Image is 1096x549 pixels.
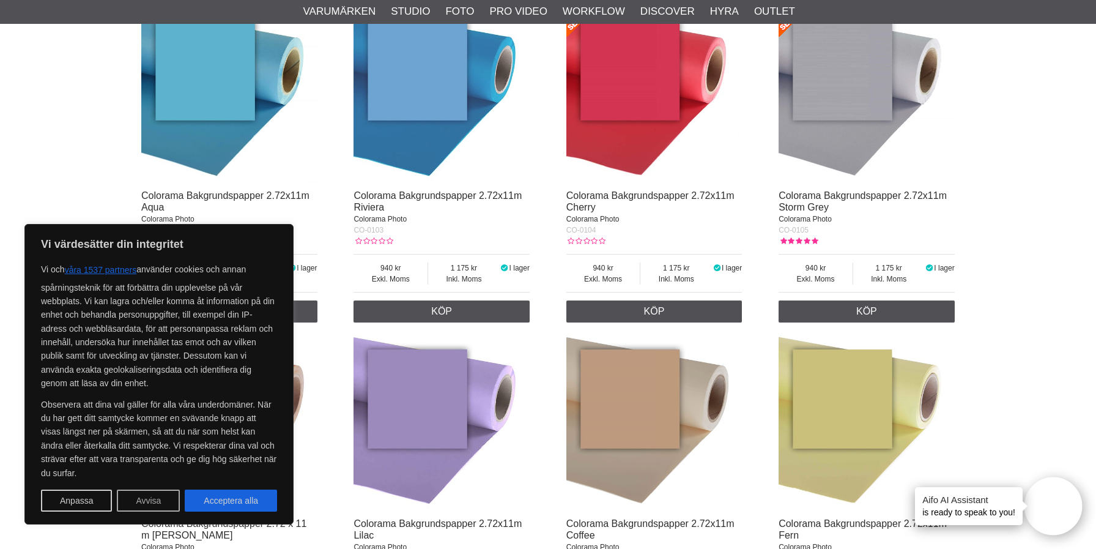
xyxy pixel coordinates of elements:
button: våra 1537 partners [65,259,137,281]
i: I lager [925,264,935,272]
img: Colorama Bakgrundspapper 2.72x11m Aqua [141,6,317,182]
p: Observera att dina val gäller för alla våra underdomäner. När du har gett ditt samtycke kommer en... [41,398,277,480]
span: 940 [354,263,428,274]
span: 940 [779,263,853,274]
a: Köp [779,301,955,323]
img: Colorama Bakgrundspapper 2.72x11m Fern [779,335,955,511]
a: Köp [566,301,742,323]
span: I lager [934,264,954,272]
div: is ready to speak to you! [915,487,1023,525]
span: I lager [297,264,317,272]
a: Varumärken [303,4,376,20]
span: CO-0104 [566,226,596,234]
img: Colorama Bakgrundspapper 2.72x11m Coffee [566,335,742,511]
a: Discover [640,4,695,20]
button: Anpassa [41,490,112,512]
span: CO-0105 [779,226,809,234]
button: Avvisa [117,490,180,512]
span: Exkl. Moms [779,274,853,285]
img: Colorama Bakgrundspapper 2.72x11m Storm Grey [779,6,955,182]
img: Colorama Bakgrundspapper 2.72x11m Riviera [354,6,530,182]
div: Vi värdesätter din integritet [24,224,294,525]
h4: Aifo AI Assistant [922,493,1015,506]
p: Vi och använder cookies och annan spårningsteknik för att förbättra din upplevelse på vår webbpla... [41,259,277,390]
a: Workflow [563,4,625,20]
a: Köp [354,301,530,323]
span: 940 [566,263,640,274]
span: 1 175 [428,263,500,274]
i: I lager [712,264,722,272]
span: 1 175 [640,263,712,274]
p: Vi värdesätter din integritet [41,237,277,252]
a: Colorama Bakgrundspapper 2.72x11m Storm Grey [779,190,947,212]
i: I lager [500,264,509,272]
span: Inkl. Moms [428,274,500,285]
div: Kundbetyg: 0 [566,236,605,247]
span: Inkl. Moms [640,274,712,285]
span: 1 175 [853,263,925,274]
a: Studio [391,4,430,20]
span: Colorama Photo [141,215,194,223]
div: Kundbetyg: 0 [354,236,393,247]
span: Colorama Photo [354,215,407,223]
span: Exkl. Moms [354,274,428,285]
a: Colorama Bakgrundspapper 2.72x11m Fern [779,518,947,540]
a: Colorama Bakgrundspapper 2.72x11m Riviera [354,190,522,212]
span: I lager [722,264,742,272]
a: Hyra [710,4,739,20]
span: Exkl. Moms [566,274,640,285]
img: Colorama Bakgrundspapper 2.72x11m Lilac [354,335,530,511]
a: Colorama Bakgrundspapper 2.72 x 11 m [PERSON_NAME] [141,518,306,540]
button: Acceptera alla [185,490,277,512]
div: Kundbetyg: 5.00 [779,236,818,247]
a: Colorama Bakgrundspapper 2.72x11m Cherry [566,190,735,212]
a: Colorama Bakgrundspapper 2.72x11m Lilac [354,518,522,540]
span: Colorama Photo [779,215,832,223]
span: CO-0103 [354,226,383,234]
a: Foto [445,4,474,20]
span: I lager [509,264,530,272]
a: Outlet [754,4,795,20]
span: Inkl. Moms [853,274,925,285]
a: Pro Video [489,4,547,20]
img: Colorama Bakgrundspapper 2.72x11m Cherry [566,6,742,182]
a: Colorama Bakgrundspapper 2.72x11m Aqua [141,190,309,212]
span: Colorama Photo [566,215,620,223]
a: Colorama Bakgrundspapper 2.72x11m Coffee [566,518,735,540]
